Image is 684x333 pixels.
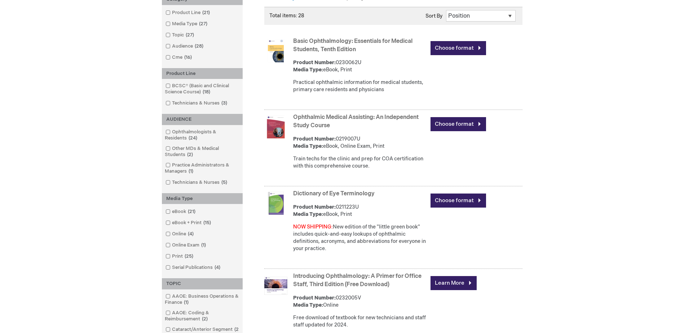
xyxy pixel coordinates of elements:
[293,59,336,66] strong: Product Number:
[164,179,230,186] a: Technicians & Nurses5
[269,13,304,19] span: Total items: 28
[186,231,195,237] span: 4
[431,117,486,131] a: Choose format
[293,302,323,308] strong: Media Type:
[182,54,194,60] span: 16
[164,208,198,215] a: eBook21
[264,39,287,62] img: Basic Ophthalmology: Essentials for Medical Students, Tenth Edition
[431,194,486,208] a: Choose format
[293,204,336,210] strong: Product Number:
[182,299,190,305] span: 1
[162,278,243,289] div: TOPIC
[293,314,427,329] div: Free download of textbook for new technicians and staff staff updated for 2024.
[220,179,229,185] span: 5
[293,155,427,170] div: Train techs for the clinic and prep for COA certification with this comprehensive course.
[193,43,205,49] span: 28
[293,295,336,301] strong: Product Number:
[293,59,427,74] div: 0230062U eBook, Print
[164,162,241,175] a: Practice Administrators & Managers1
[164,231,197,237] a: Online4
[293,204,427,218] div: 0211223U eBook, Print
[213,265,222,270] span: 4
[425,13,442,19] label: Sort By
[183,253,195,259] span: 25
[293,38,412,53] a: Basic Ophthalmology: Essentials for Medical Students, Tenth Edition
[164,253,196,260] a: Print25
[164,293,241,306] a: AAOE: Business Operations & Finance1
[164,219,214,226] a: eBook + Print15
[293,223,427,252] div: New edition of the "little green book" includes quick-and-easy lookups of ophthalmic definitions,...
[187,168,195,174] span: 1
[164,242,209,249] a: Online Exam1
[293,67,323,73] strong: Media Type:
[164,21,210,27] a: Media Type27
[162,68,243,79] div: Product Line
[293,211,323,217] strong: Media Type:
[186,209,197,214] span: 21
[431,276,477,290] a: Learn More
[162,114,243,125] div: AUDIENCE
[164,264,223,271] a: Serial Publications4
[164,54,195,61] a: Cme16
[200,316,209,322] span: 2
[164,32,197,39] a: Topic27
[431,41,486,55] a: Choose format
[164,310,241,323] a: AAOE: Coding & Reimbursement2
[200,10,212,15] span: 21
[164,145,241,158] a: Other MDs & Medical Students2
[293,79,427,93] div: Practical ophthalmic information for medical students, primary care residents and physicians
[293,190,375,197] a: Dictionary of Eye Terminology
[293,224,333,230] font: NOW SHIPPING:
[164,9,213,16] a: Product Line21
[202,220,213,226] span: 15
[164,43,206,50] a: Audience28
[293,136,427,150] div: 0219007U eBook, Online Exam, Print
[293,143,323,149] strong: Media Type:
[185,152,195,157] span: 2
[164,129,241,142] a: Ophthalmologists & Residents24
[201,89,212,95] span: 18
[197,21,209,27] span: 27
[264,192,287,215] img: Dictionary of Eye Terminology
[293,273,422,288] a: Introducing Ophthalmology: A Primer for Office Staff, Third Edition (Free Download)
[162,193,243,204] div: Media Type
[264,274,287,297] img: Introducing Ophthalmology: A Primer for Office Staff, Third Edition (Free Download)
[264,115,287,138] img: Ophthalmic Medical Assisting: An Independent Study Course
[220,100,229,106] span: 3
[293,114,419,129] a: Ophthalmic Medical Assisting: An Independent Study Course
[187,135,199,141] span: 24
[293,294,427,309] div: 0232005V Online
[293,136,336,142] strong: Product Number:
[164,83,241,96] a: BCSC® (Basic and Clinical Science Course)18
[199,242,208,248] span: 1
[184,32,196,38] span: 27
[164,100,230,107] a: Technicians & Nurses3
